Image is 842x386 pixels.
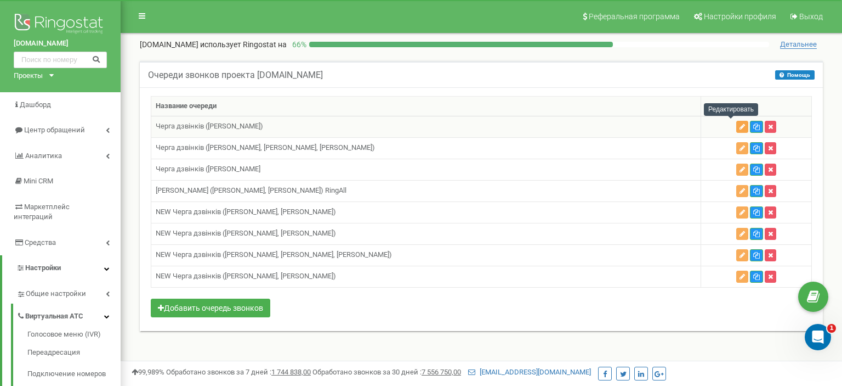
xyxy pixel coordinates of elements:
td: Черга дзвінків ([PERSON_NAME], [PERSON_NAME], [PERSON_NAME]) [151,137,701,159]
a: [EMAIL_ADDRESS][DOMAIN_NAME] [468,368,591,376]
span: использует Ringostat на [200,40,287,49]
td: Черга дзвінків ([PERSON_NAME] [151,159,701,180]
span: 99,989% [132,368,164,376]
td: [PERSON_NAME] ([PERSON_NAME], [PERSON_NAME]) RingAll [151,180,701,202]
a: Переадресация [27,342,121,363]
img: Ringostat logo [14,11,107,38]
button: Добавить очередь звонков [151,299,270,317]
span: Маркетплейс интеграций [14,203,70,221]
iframe: Intercom live chat [805,324,831,350]
td: NEW Черга дзвінків ([PERSON_NAME], [PERSON_NAME]) [151,223,701,244]
span: Средства [25,238,56,247]
span: Обработано звонков за 7 дней : [166,368,311,376]
td: NEW Черга дзвінків ([PERSON_NAME], [PERSON_NAME]) [151,202,701,223]
div: Редактировать [704,103,758,116]
span: Реферальная программа [589,12,680,21]
u: 7 556 750,00 [422,368,461,376]
span: Общие настройки [26,289,86,299]
span: Центр обращений [24,126,85,134]
span: Аналитика [25,152,62,160]
a: Голосовое меню (IVR) [27,329,121,343]
h5: Очереди звонков проекта [DOMAIN_NAME] [148,70,323,80]
a: Подключение номеров [27,363,121,385]
button: Помощь [775,70,815,80]
a: Настройки [2,255,121,281]
p: [DOMAIN_NAME] [140,39,287,50]
span: Обработано звонков за 30 дней : [312,368,461,376]
span: Mini CRM [24,177,53,185]
u: 1 744 838,00 [271,368,311,376]
a: Виртуальная АТС [16,304,121,326]
p: 66 % [287,39,309,50]
th: Название очереди [151,97,701,116]
span: Настройки [25,264,61,272]
a: [DOMAIN_NAME] [14,38,107,49]
td: NEW Черга дзвінків ([PERSON_NAME], [PERSON_NAME]) [151,266,701,287]
div: Проекты [14,71,43,81]
span: Детальнее [780,40,817,49]
span: Дашборд [20,100,51,109]
input: Поиск по номеру [14,52,107,68]
span: 1 [827,324,836,333]
span: Настройки профиля [704,12,776,21]
td: NEW Черга дзвінків ([PERSON_NAME], [PERSON_NAME], [PERSON_NAME]) [151,244,701,266]
span: Выход [799,12,823,21]
td: Черга дзвінків ([PERSON_NAME]) [151,116,701,137]
span: Виртуальная АТС [25,311,83,322]
a: Общие настройки [16,281,121,304]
